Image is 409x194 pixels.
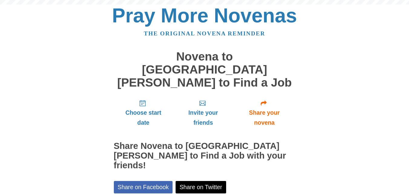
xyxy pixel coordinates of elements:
a: Pray More Novenas [112,4,297,27]
h2: Share Novena to [GEOGRAPHIC_DATA][PERSON_NAME] to Find a Job with your friends! [114,141,295,170]
a: Choose start date [114,95,173,131]
h1: Novena to [GEOGRAPHIC_DATA][PERSON_NAME] to Find a Job [114,50,295,89]
a: The original novena reminder [144,30,265,37]
span: Choose start date [120,108,167,128]
span: Invite your friends [179,108,227,128]
a: Share on Facebook [114,181,173,193]
a: Share your novena [233,95,295,131]
a: Share on Twitter [176,181,226,193]
a: Invite your friends [173,95,233,131]
span: Share your novena [239,108,289,128]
